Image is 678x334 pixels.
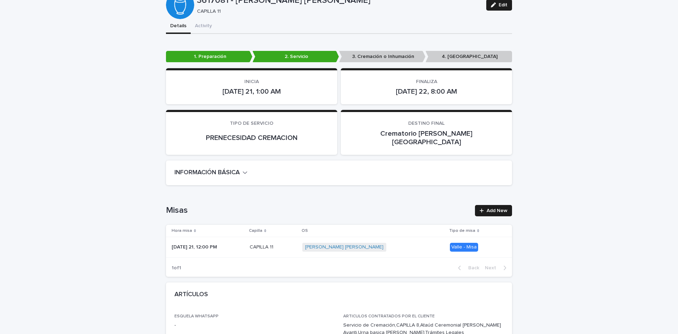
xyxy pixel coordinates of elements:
button: INFORMACIÓN BÁSICA [174,169,248,177]
button: Details [166,19,191,34]
span: DESTINO FINAL [408,121,445,126]
p: OS [302,227,308,235]
p: [DATE] 21, 12:00 PM [172,243,219,250]
h2: INFORMACIÓN BÁSICA [174,169,240,177]
p: 1. Preparación [166,51,252,63]
tr: [DATE] 21, 12:00 PM[DATE] 21, 12:00 PM CAPILLA 11CAPILLA 11 [PERSON_NAME] [PERSON_NAME] Valle - Misa [166,237,512,258]
h1: Misas [166,205,471,216]
p: CAPILLA 11 [250,243,275,250]
p: 2. Servicio [252,51,339,63]
div: Valle - Misa [450,243,478,252]
p: Tipo de misa [449,227,475,235]
p: 4. [GEOGRAPHIC_DATA] [426,51,512,63]
p: 3. Cremación o Inhumación [339,51,426,63]
span: Back [464,265,479,270]
span: Add New [487,208,507,213]
p: Crematorio [PERSON_NAME][GEOGRAPHIC_DATA] [349,129,504,146]
span: TIPO DE SERVICIO [230,121,273,126]
span: Next [485,265,500,270]
button: Back [452,265,482,271]
span: ESQUELA WHATSAPP [174,314,219,318]
p: 1 of 1 [166,259,187,277]
button: Activity [191,19,216,34]
button: Next [482,265,512,271]
p: CAPILLA 11 [197,8,478,14]
span: INICIA [244,79,259,84]
p: - [174,322,335,329]
span: Edit [499,2,507,7]
p: Hora misa [172,227,192,235]
span: FINALIZA [416,79,437,84]
p: [DATE] 21, 1:00 AM [174,87,329,96]
p: PRENECESIDAD CREMACION [174,134,329,142]
h2: ARTÍCULOS [174,291,208,299]
p: Capilla [249,227,262,235]
p: [DATE] 22, 8:00 AM [349,87,504,96]
span: ARTICULOS CONTRATADOS POR EL CLIENTE [343,314,435,318]
a: [PERSON_NAME] [PERSON_NAME] [305,244,383,250]
a: Add New [475,205,512,216]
